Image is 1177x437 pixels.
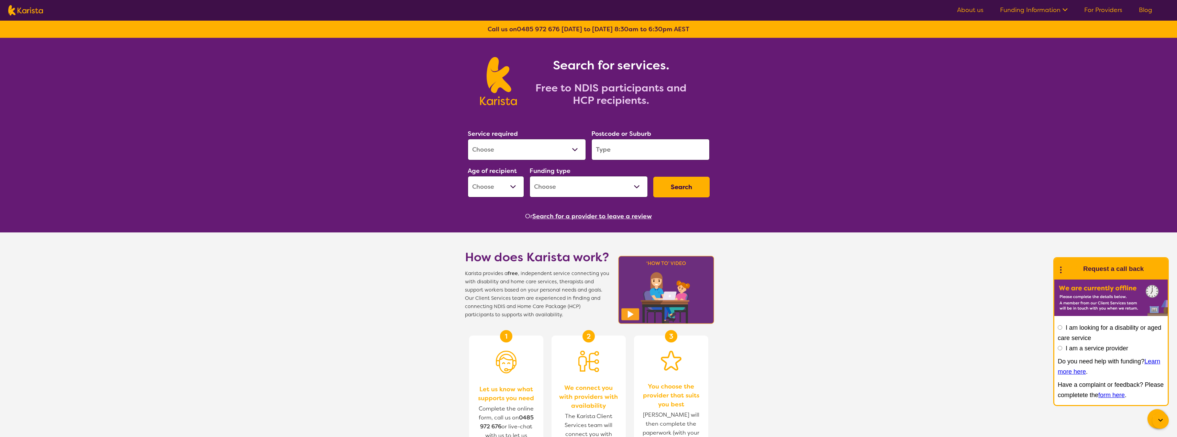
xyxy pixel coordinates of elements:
img: Karista logo [8,5,43,15]
button: Search [653,177,710,197]
span: Let us know what supports you need [476,385,536,403]
a: Funding Information [1000,6,1068,14]
span: Karista provides a , independent service connecting you with disability and home care services, t... [465,270,609,319]
img: Star icon [661,351,681,371]
h1: Search for services. [525,57,697,74]
button: Channel Menu [1147,409,1167,428]
a: Blog [1139,6,1152,14]
img: Person with headset icon [496,351,517,373]
label: Age of recipient [468,167,517,175]
a: 0485 972 676 [517,25,560,33]
p: Do you need help with funding? . [1058,356,1164,377]
h1: Request a call back [1083,264,1144,274]
span: We connect you with providers with availability [558,383,619,410]
span: Or [525,211,532,221]
a: About us [957,6,984,14]
div: 2 [582,330,595,342]
img: Person being matched to services icon [578,351,599,372]
a: form here [1098,392,1125,398]
input: Type [591,139,710,160]
div: 1 [500,330,512,342]
label: Postcode or Suburb [591,130,651,138]
img: Karista offline chat form to request call back [1054,280,1168,316]
label: Funding type [530,167,570,175]
a: For Providers [1084,6,1122,14]
h2: Free to NDIS participants and HCP recipients. [525,82,697,107]
label: I am a service provider [1066,345,1128,352]
h1: How does Karista work? [465,249,609,265]
div: 3 [665,330,677,342]
b: free [508,270,518,277]
b: Call us on [DATE] to [DATE] 8:30am to 6:30pm AEST [488,25,689,33]
span: You choose the provider that suits you best [641,382,701,409]
label: Service required [468,130,518,138]
img: Karista video [616,254,717,326]
img: Karista logo [480,57,517,105]
button: Search for a provider to leave a review [532,211,652,221]
label: I am looking for a disability or aged care service [1058,324,1161,341]
p: Have a complaint or feedback? Please completete the . [1058,380,1164,400]
img: Karista [1065,262,1079,276]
